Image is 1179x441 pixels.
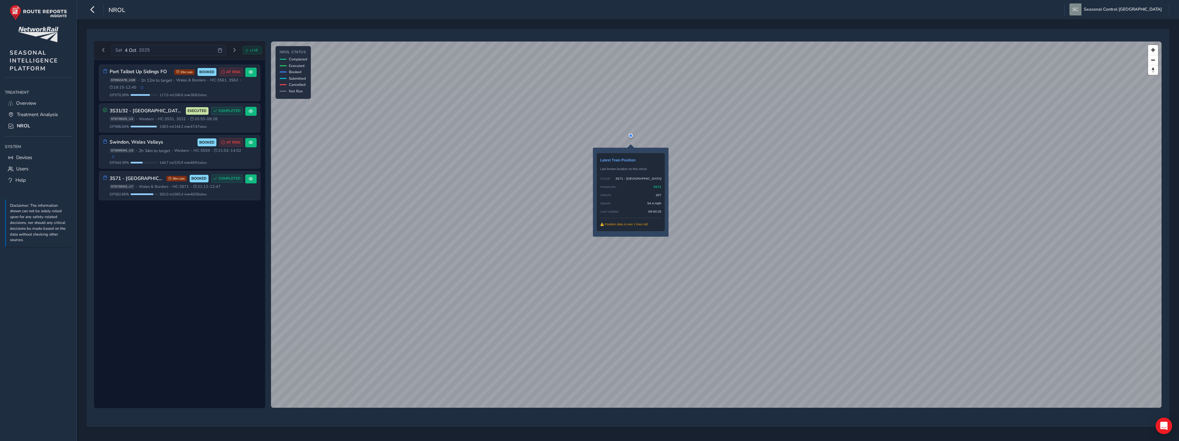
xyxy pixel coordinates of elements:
[10,203,68,244] p: Disclaimer: The information shown can not be solely relied upon for any safety-related decisions,...
[280,50,307,55] h4: NROL Status
[125,47,136,54] span: 4 Oct
[110,124,129,129] span: GPS 96.04 %
[1084,3,1162,15] span: Seasonal Control [GEOGRAPHIC_DATA]
[1148,45,1158,55] button: Zoom in
[289,76,306,81] span: Submitted
[155,117,156,121] span: •
[10,49,58,72] span: SEASONAL INTELLIGENCE PLATFORM
[139,148,170,154] span: 2h 34m to target
[136,149,137,152] span: •
[110,184,135,189] span: ST878563_v7
[141,78,172,83] span: 1h 12m to target
[110,139,195,145] h3: Swindon, Wales Valleys
[110,160,129,165] span: GPS 44.39 %
[207,78,209,82] span: •
[1148,65,1158,75] button: Reset bearing to north
[110,116,135,121] span: ST878625_v4
[110,69,172,75] h3: Port Talbot Up Sidings FO
[159,192,207,197] span: 302.0 mi / 365.4 mi • 40 / 56 sites
[289,57,307,62] span: Completed
[17,123,30,129] span: NROL
[18,27,58,42] img: customer logo
[226,140,240,145] span: AT RISK
[16,166,29,172] span: Users
[229,46,240,55] button: Next day
[600,221,661,228] div: ⚠️ Position data is over 1 hour old
[188,117,189,121] span: •
[600,166,661,172] div: Last known location on this circuit
[110,192,129,197] span: GPS 82.66 %
[600,208,619,215] span: Last Update:
[10,5,67,20] img: rr logo
[158,116,186,122] span: HC: 3S31, 3S32
[110,148,135,153] span: ST898504_v3
[159,124,207,129] span: 138.5 mi / 144.2 mi • 47 / 47 sites
[647,200,661,207] span: 54.4 mph
[5,120,72,132] a: NROL
[174,69,195,75] span: 33m late
[138,78,139,82] span: •
[193,184,221,189] span: 21:12 - 12:47
[110,108,183,114] h3: 3S31/32 - [GEOGRAPHIC_DATA], [GEOGRAPHIC_DATA] [GEOGRAPHIC_DATA] & [GEOGRAPHIC_DATA]
[171,149,173,152] span: •
[271,42,1161,408] canvas: Map
[1148,55,1158,65] button: Zoom out
[648,208,661,215] span: 09:00:25
[600,175,610,182] span: Circuit:
[289,63,304,68] span: Executed
[17,111,58,118] span: Treatment Analysis
[172,184,189,189] span: HC: 3S71
[5,152,72,163] a: Devices
[240,78,241,82] span: •
[98,46,109,55] button: Previous day
[5,87,72,98] div: Treatment
[174,148,189,153] span: Western
[600,183,616,190] span: Headcode:
[5,109,72,120] a: Treatment Analysis
[5,174,72,186] a: Help
[193,148,210,153] span: HC: 3S59
[289,69,301,75] span: Booked
[250,48,258,53] span: LIVE
[191,149,192,152] span: •
[115,47,122,53] span: Sat
[139,184,168,189] span: Wales & Borders
[136,117,137,121] span: •
[15,177,26,183] span: Help
[210,78,238,83] span: HC: 3S61, 3S62
[600,200,611,207] span: Speed:
[139,116,154,122] span: Western
[653,183,661,190] span: 3S71
[600,157,661,163] div: Latest Train Position
[199,140,214,145] span: BOOKED
[110,92,129,98] span: GPS 70.26 %
[1069,3,1081,15] img: diamond-layout
[656,192,661,199] span: 207
[136,185,137,189] span: •
[289,82,305,87] span: Cancelled
[173,78,175,82] span: •
[109,6,125,15] span: NROL
[218,176,240,181] span: COMPLETED
[176,78,206,83] span: Wales & Borders
[188,108,206,114] span: EXECUTED
[170,185,171,189] span: •
[226,69,240,75] span: AT RISK
[615,175,661,182] span: 3S71 - [GEOGRAPHIC_DATA]
[600,192,612,199] span: Vehicle:
[190,116,217,122] span: 20:55 - 08:28
[1069,3,1164,15] button: Seasonal Control [GEOGRAPHIC_DATA]
[16,154,32,161] span: Devices
[211,149,213,152] span: •
[159,160,207,165] span: 144.7 mi / 325.9 mi • 49 / 91 sites
[214,148,241,153] span: 21:02 - 14:02
[218,108,240,114] span: COMPLETED
[139,47,150,53] span: 2025
[5,163,72,174] a: Users
[110,78,137,83] span: ST882478_v10
[191,185,192,189] span: •
[16,100,36,106] span: Overview
[166,176,187,181] span: 36m late
[191,176,206,181] span: BOOKED
[159,92,207,98] span: 117.0 mi / 166.6 mi • 26 / 62 sites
